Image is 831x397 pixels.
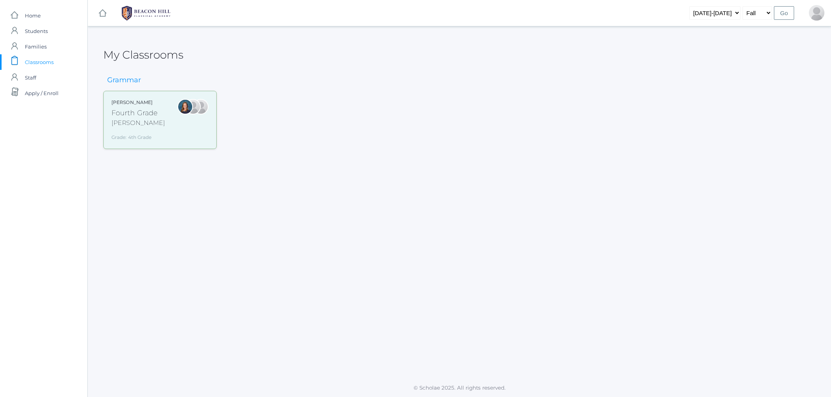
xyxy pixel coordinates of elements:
h3: Grammar [103,76,145,84]
span: Students [25,23,48,39]
div: Vivian Beaty [809,5,824,21]
span: Classrooms [25,54,54,70]
div: Heather Porter [193,99,209,114]
div: Fourth Grade [111,108,165,118]
p: © Scholae 2025. All rights reserved. [88,384,831,392]
div: [PERSON_NAME] [111,99,165,106]
div: Lydia Chaffin [185,99,201,114]
h2: My Classrooms [103,49,183,61]
input: Go [774,6,794,20]
span: Staff [25,70,36,85]
img: 1_BHCALogos-05.png [117,3,175,23]
div: [PERSON_NAME] [111,118,165,128]
span: Apply / Enroll [25,85,59,101]
span: Home [25,8,41,23]
div: Grade: 4th Grade [111,131,165,141]
span: Families [25,39,47,54]
div: Ellie Bradley [177,99,193,114]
